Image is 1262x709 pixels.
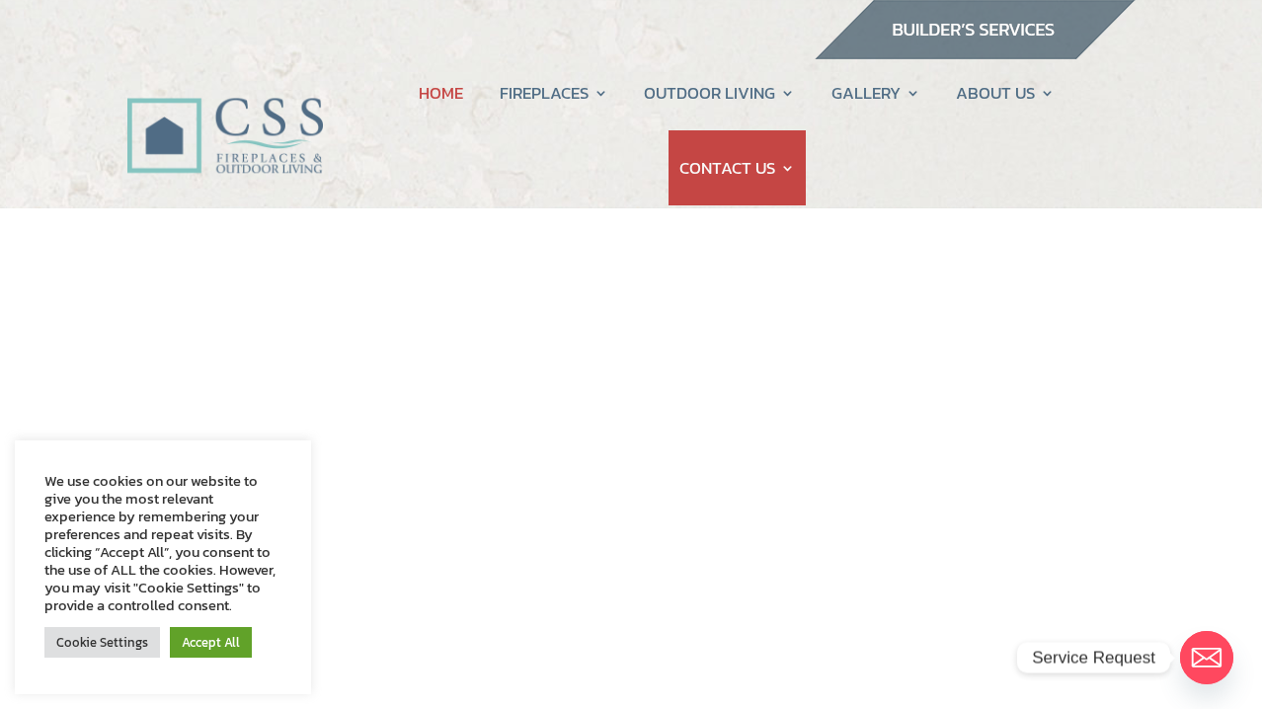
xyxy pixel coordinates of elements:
a: Email [1180,631,1233,684]
a: GALLERY [831,55,920,130]
div: We use cookies on our website to give you the most relevant experience by remembering your prefer... [44,472,281,614]
a: builder services construction supply [814,40,1136,66]
a: HOME [419,55,463,130]
a: ABOUT US [956,55,1055,130]
a: Accept All [170,627,252,658]
a: CONTACT US [679,130,795,205]
a: OUTDOOR LIVING [644,55,795,130]
img: CSS Fireplaces & Outdoor Living (Formerly Construction Solutions & Supply)- Jacksonville Ormond B... [126,44,323,184]
a: FIREPLACES [500,55,608,130]
a: Cookie Settings [44,627,160,658]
